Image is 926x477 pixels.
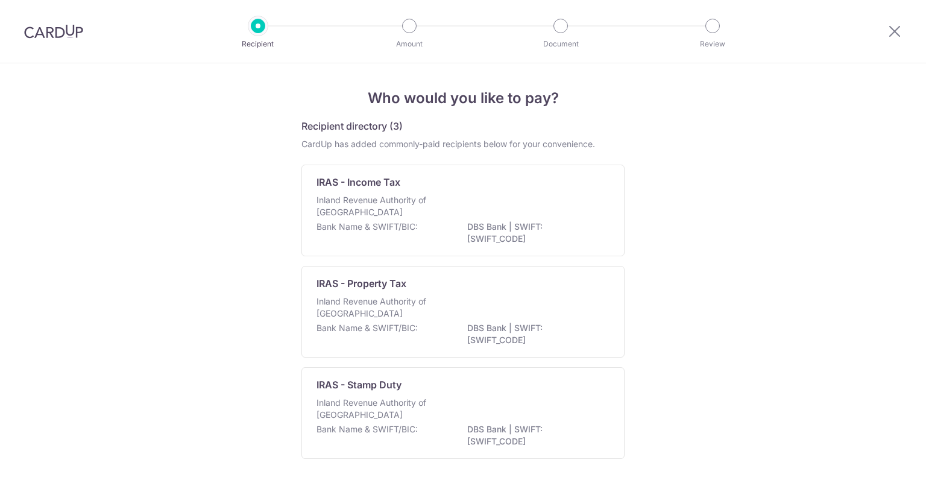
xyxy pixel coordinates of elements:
[317,377,402,392] p: IRAS - Stamp Duty
[467,221,602,245] p: DBS Bank | SWIFT: [SWIFT_CODE]
[301,87,625,109] h4: Who would you like to pay?
[317,194,444,218] p: Inland Revenue Authority of [GEOGRAPHIC_DATA]
[317,322,418,334] p: Bank Name & SWIFT/BIC:
[317,276,406,291] p: IRAS - Property Tax
[317,221,418,233] p: Bank Name & SWIFT/BIC:
[668,38,757,50] p: Review
[317,423,418,435] p: Bank Name & SWIFT/BIC:
[317,295,444,320] p: Inland Revenue Authority of [GEOGRAPHIC_DATA]
[213,38,303,50] p: Recipient
[467,322,602,346] p: DBS Bank | SWIFT: [SWIFT_CODE]
[365,38,454,50] p: Amount
[301,138,625,150] div: CardUp has added commonly-paid recipients below for your convenience.
[516,38,605,50] p: Document
[317,175,400,189] p: IRAS - Income Tax
[24,24,83,39] img: CardUp
[467,423,602,447] p: DBS Bank | SWIFT: [SWIFT_CODE]
[317,397,444,421] p: Inland Revenue Authority of [GEOGRAPHIC_DATA]
[301,119,403,133] h5: Recipient directory (3)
